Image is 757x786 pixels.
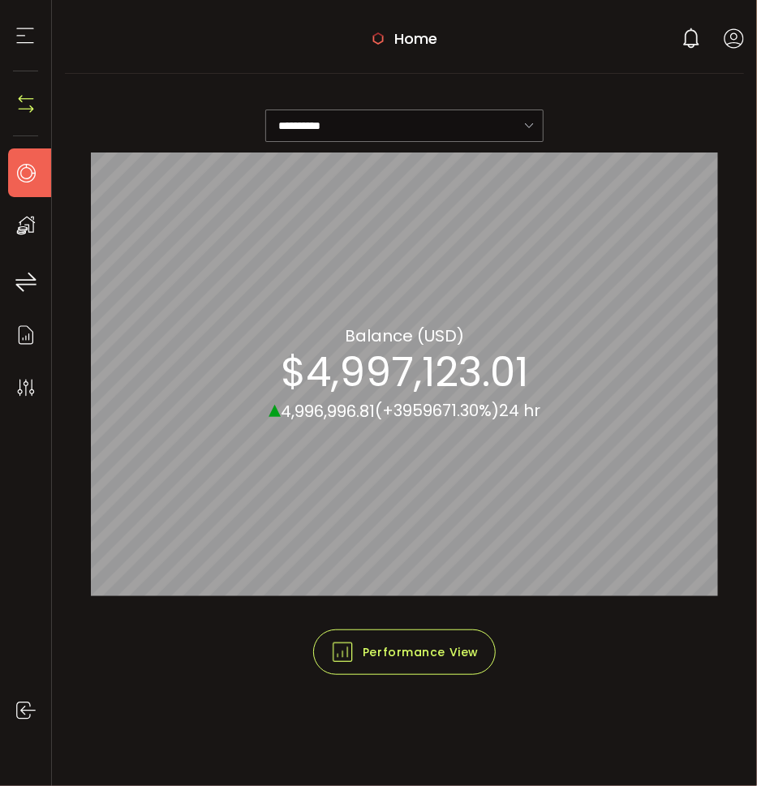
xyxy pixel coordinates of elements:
button: Performance View [313,629,496,675]
span: 4,996,996.81 [281,401,375,423]
div: 聊天小工具 [562,611,757,786]
span: 24 hr [499,399,540,422]
section: $4,997,123.01 [281,349,528,397]
span: Performance View [330,640,479,664]
img: N4P5cjLOiQAAAABJRU5ErkJggg== [14,92,38,116]
iframe: Chat Widget [562,611,757,786]
span: ▴ [269,392,281,427]
section: Balance (USD) [345,324,464,349]
span: Home [394,28,437,49]
span: (+3959671.30%) [375,399,499,422]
